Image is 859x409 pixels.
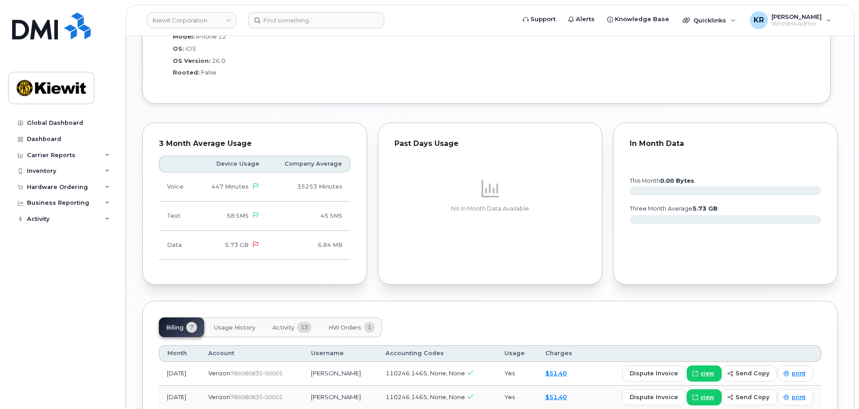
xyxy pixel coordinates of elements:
span: Usage History [214,324,255,331]
label: OS: [173,44,184,53]
span: Support [530,15,556,24]
span: iPhone 12 [196,33,226,40]
span: Alerts [576,15,595,24]
span: 5.73 GB [225,242,249,248]
span: print [792,369,806,378]
span: print [792,393,806,401]
th: Company Average [267,156,351,172]
button: send copy [722,365,777,382]
a: Kiewit Corporation [147,12,237,28]
a: Alerts [562,10,601,28]
td: [DATE] [159,362,200,386]
div: 3 Month Average Usage [159,139,351,148]
td: Text [159,202,196,231]
text: this month [629,177,694,184]
th: Accounting Codes [377,345,496,361]
div: Kevin Rose [744,11,837,29]
span: 447 Minutes [211,183,249,190]
th: Device Usage [196,156,267,172]
td: 35253 Minutes [267,172,351,202]
span: [PERSON_NAME] [771,13,822,20]
span: Quicklinks [693,17,726,24]
span: 1 [364,322,375,333]
a: $51.40 [545,369,567,377]
a: print [778,365,813,382]
button: dispute invoice [622,389,686,405]
span: HW Orders [329,324,361,331]
span: 110246.1465, None, None [386,369,465,377]
div: Quicklinks [676,11,742,29]
a: Knowledge Base [601,10,675,28]
span: dispute invoice [630,369,678,378]
span: Activity [272,324,294,331]
span: send copy [736,369,769,378]
span: 786080835-00001 [230,394,283,400]
span: dispute invoice [630,393,678,401]
a: Support [517,10,562,28]
a: view [687,365,722,382]
button: dispute invoice [622,365,686,382]
span: view [701,369,714,378]
th: Usage [496,345,538,361]
button: send copy [722,389,777,405]
a: view [687,389,722,405]
span: iOS [185,45,196,52]
label: Rooted: [173,68,200,77]
span: Wireless Admin [771,20,822,27]
iframe: Messenger Launcher [820,370,852,402]
td: Yes [496,362,538,386]
td: [PERSON_NAME] [303,362,378,386]
td: Data [159,231,196,260]
span: 58 SMS [227,212,249,219]
a: print [778,389,813,405]
th: Username [303,345,378,361]
span: 13 [297,322,311,333]
a: $51.40 [545,393,567,400]
span: Verizon [208,393,230,400]
tspan: 5.73 GB [692,205,718,212]
span: 786080835-00001 [230,370,283,377]
th: Charges [537,345,586,361]
td: Voice [159,172,196,202]
span: Verizon [208,369,230,377]
span: False [201,69,216,76]
div: Past Days Usage [394,139,586,148]
span: 110246.1465, None, None [386,393,465,400]
input: Find something... [248,12,384,28]
th: Month [159,345,200,361]
tspan: 0.00 Bytes [660,177,694,184]
td: 6.84 MB [267,231,351,260]
div: In Month Data [630,139,821,148]
span: KR [754,15,764,26]
td: 45 SMS [267,202,351,231]
p: No In Month Data Available [394,205,586,213]
span: Knowledge Base [615,15,669,24]
span: send copy [736,393,769,401]
th: Account [200,345,303,361]
label: OS Version: [173,57,210,65]
label: Model: [173,32,195,41]
span: view [701,393,714,401]
span: 26.0 [212,57,225,64]
text: three month average [629,205,718,212]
